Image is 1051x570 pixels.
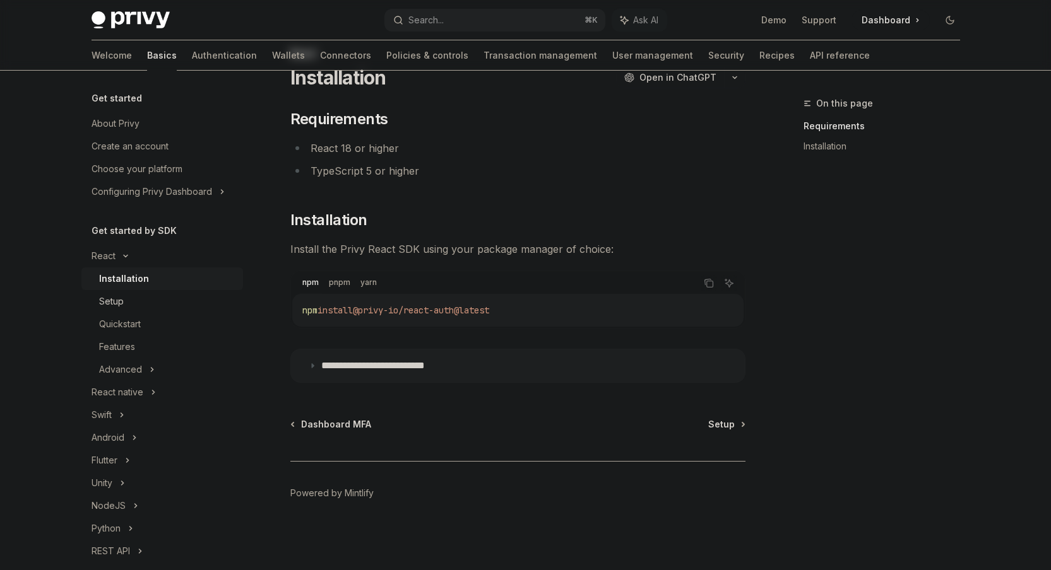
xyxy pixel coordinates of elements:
a: Policies & controls [386,40,468,71]
a: Transaction management [484,40,597,71]
div: Features [99,339,135,354]
button: Search...⌘K [384,9,605,32]
button: Toggle dark mode [940,10,960,30]
a: Support [802,14,836,26]
span: Open in ChatGPT [639,71,716,84]
button: Ask AI [721,275,737,291]
a: Wallets [272,40,305,71]
div: Quickstart [99,317,141,332]
li: React 18 or higher [290,139,745,157]
div: Python [92,521,121,536]
div: Flutter [92,453,117,468]
a: Installation [81,267,243,290]
a: Installation [804,136,970,156]
h5: Get started by SDK [92,223,177,238]
a: Setup [81,290,243,313]
div: npm [299,275,323,290]
div: Advanced [99,362,142,377]
a: Choose your platform [81,158,243,180]
a: Welcome [92,40,132,71]
a: Quickstart [81,313,243,335]
a: API reference [810,40,870,71]
button: Open in ChatGPT [616,67,724,88]
a: Recipes [759,40,795,71]
span: Dashboard [862,14,910,26]
span: @privy-io/react-auth@latest [353,305,489,316]
span: Installation [290,210,367,230]
span: Dashboard MFA [301,418,371,431]
span: Install the Privy React SDK using your package manager of choice: [290,240,745,258]
a: Dashboard [852,10,930,30]
a: Connectors [320,40,371,71]
a: Features [81,335,243,358]
h5: Get started [92,91,142,106]
div: Search... [408,13,444,28]
div: Create an account [92,139,169,154]
div: About Privy [92,116,140,131]
div: Choose your platform [92,161,182,177]
div: yarn [357,275,381,290]
div: pnpm [325,275,354,290]
a: Authentication [192,40,257,71]
span: Requirements [290,109,388,129]
li: TypeScript 5 or higher [290,162,745,180]
div: NodeJS [92,498,126,513]
a: About Privy [81,112,243,135]
a: Requirements [804,116,970,136]
div: REST API [92,544,130,559]
span: On this page [816,96,873,111]
span: ⌘ K [585,15,598,25]
button: Ask AI [612,9,667,32]
div: React [92,248,116,264]
button: Copy the contents from the code block [701,275,717,291]
span: Setup [708,418,735,431]
div: Swift [92,407,112,422]
div: Configuring Privy Dashboard [92,184,212,199]
a: Powered by Mintlify [290,487,374,499]
span: npm [302,305,318,316]
div: React native [92,385,143,400]
div: Setup [99,294,124,309]
div: Android [92,430,124,445]
a: User management [612,40,693,71]
a: Create an account [81,135,243,158]
a: Security [708,40,744,71]
img: dark logo [92,11,170,29]
span: install [318,305,353,316]
a: Basics [147,40,177,71]
a: Dashboard MFA [292,418,371,431]
h1: Installation [290,66,386,89]
div: Unity [92,475,112,491]
span: Ask AI [633,14,658,26]
div: Installation [99,271,149,286]
a: Demo [761,14,787,26]
a: Setup [708,418,744,431]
